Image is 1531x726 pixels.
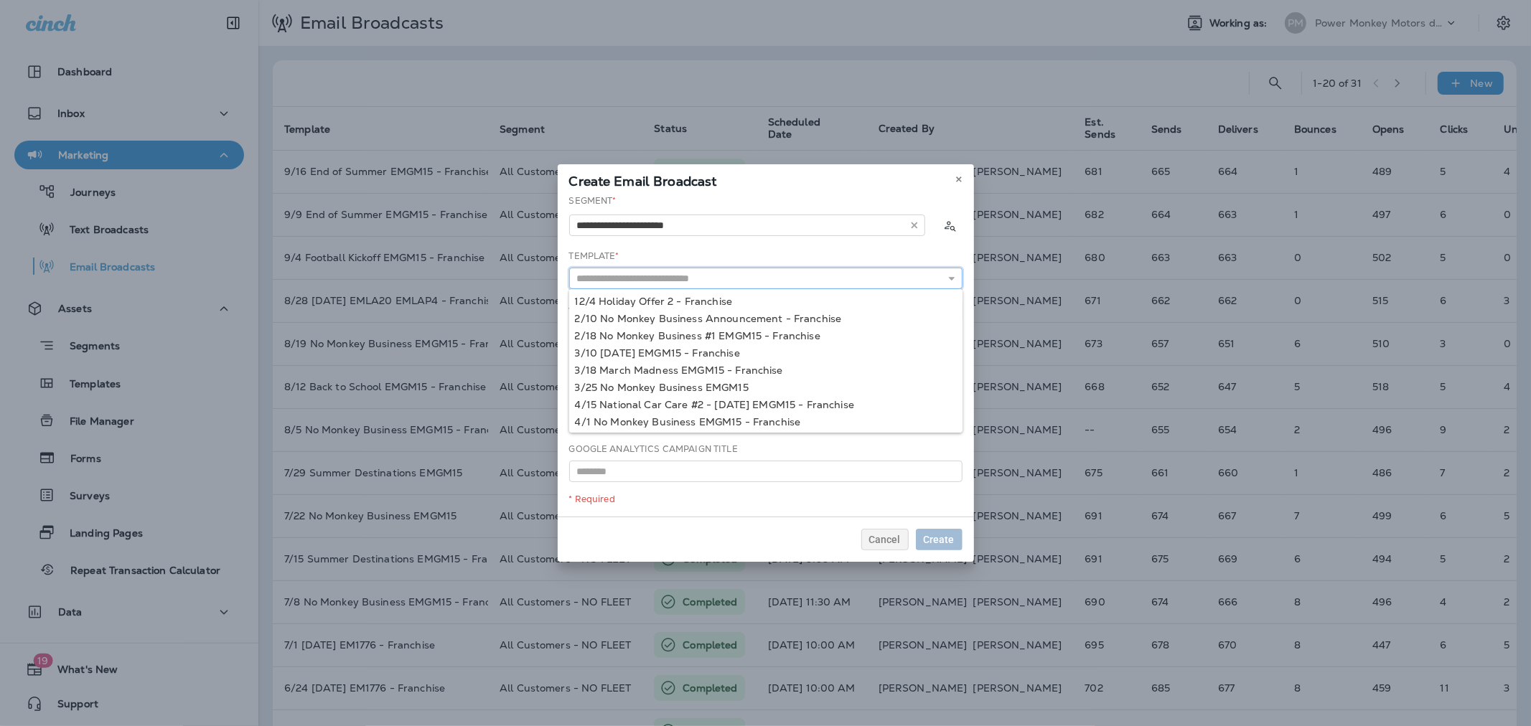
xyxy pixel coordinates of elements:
[937,212,963,238] button: Calculate the estimated number of emails to be sent based on selected segment. (This could take a...
[575,399,957,410] div: 4/15 National Car Care #2 - [DATE] EMGM15 - Franchise
[861,529,909,550] button: Cancel
[569,494,963,505] div: * Required
[569,195,617,207] label: Segment
[575,313,957,324] div: 2/10 No Monkey Business Announcement - Franchise
[924,534,955,544] span: Create
[575,416,957,428] div: 4/1 No Monkey Business EMGM15 - Franchise
[575,347,957,359] div: 3/10 [DATE] EMGM15 - Franchise
[869,534,901,544] span: Cancel
[575,364,957,376] div: 3/18 March Madness EMGM15 - Franchise
[558,164,974,194] div: Create Email Broadcast
[575,382,957,393] div: 3/25 No Monkey Business EMGM15
[575,296,957,307] div: 12/4 Holiday Offer 2 - Franchise
[575,330,957,341] div: 2/18 No Monkey Business #1 EMGM15 - Franchise
[569,443,738,455] label: Google Analytics Campaign Title
[916,529,963,550] button: Create
[569,250,619,262] label: Template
